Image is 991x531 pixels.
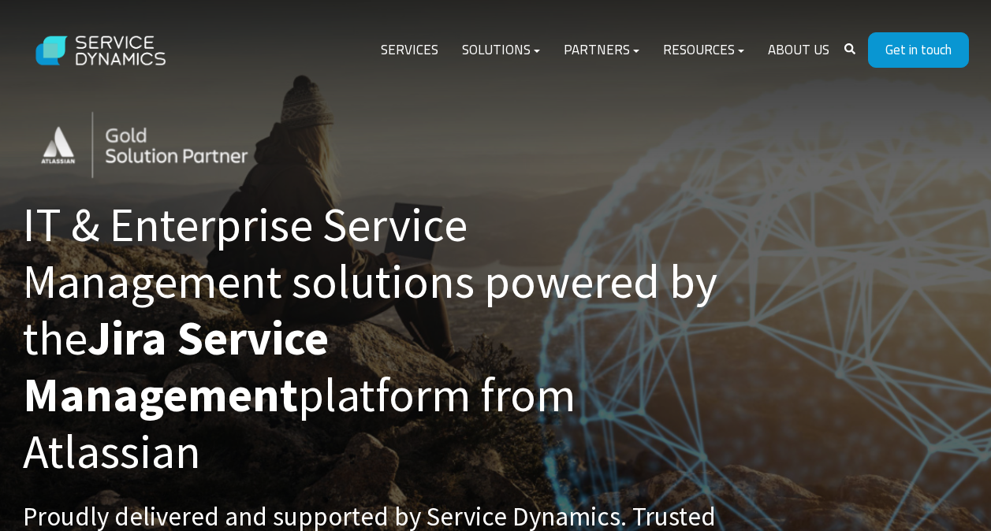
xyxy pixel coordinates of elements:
a: Resources [651,32,756,69]
a: Services [369,32,450,69]
strong: Jira Service Management [23,308,329,424]
a: Partners [552,32,651,69]
a: About Us [756,32,841,69]
a: Get in touch [868,32,969,68]
a: Solutions [450,32,552,69]
img: Service Dynamics Logo - White [23,20,181,81]
div: Navigation Menu [369,32,841,69]
h1: IT & Enterprise Service Management solutions powered by the platform from Atlassian [23,196,732,480]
